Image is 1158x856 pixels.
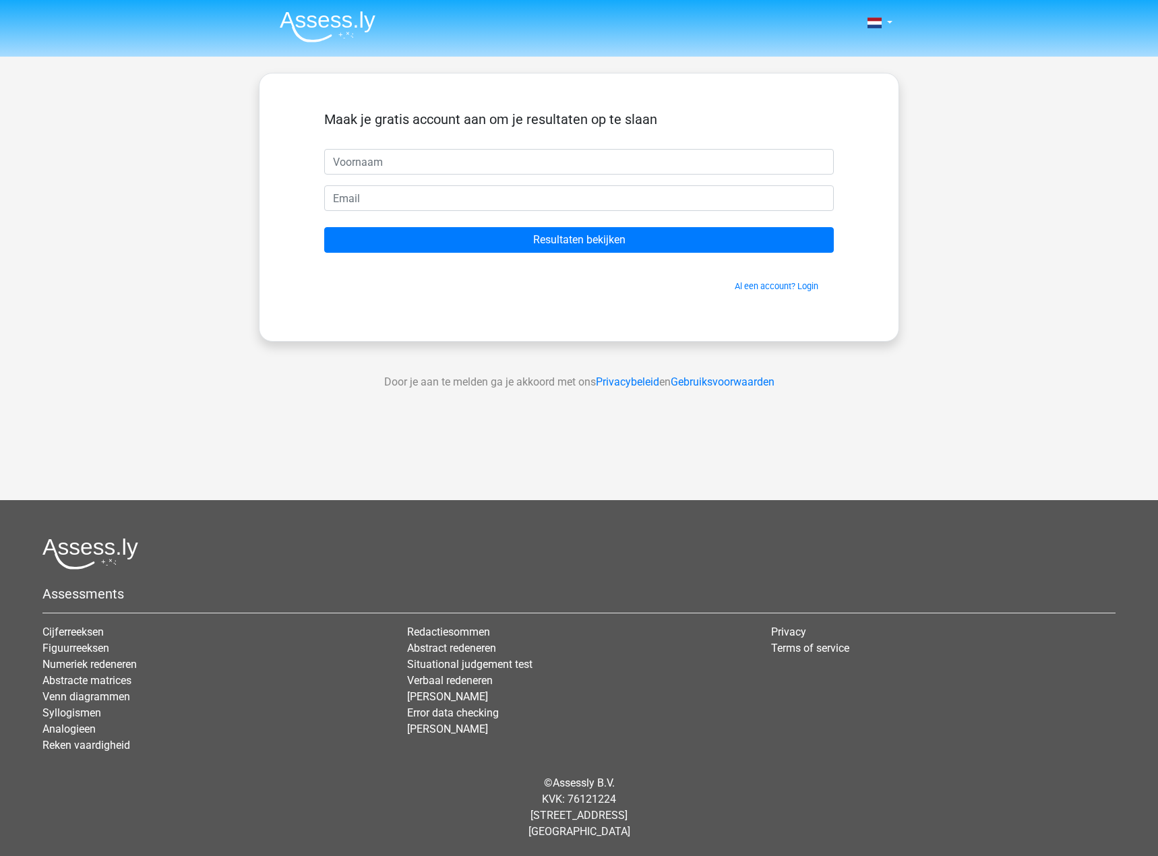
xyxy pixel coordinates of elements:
[42,723,96,735] a: Analogieen
[407,625,490,638] a: Redactiesommen
[42,586,1116,602] h5: Assessments
[42,642,109,654] a: Figuurreeksen
[407,642,496,654] a: Abstract redeneren
[324,185,834,211] input: Email
[42,674,131,687] a: Abstracte matrices
[324,111,834,127] h5: Maak je gratis account aan om je resultaten op te slaan
[42,690,130,703] a: Venn diagrammen
[32,764,1126,851] div: © KVK: 76121224 [STREET_ADDRESS] [GEOGRAPHIC_DATA]
[771,642,849,654] a: Terms of service
[735,281,818,291] a: Al een account? Login
[596,375,659,388] a: Privacybeleid
[42,739,130,752] a: Reken vaardigheid
[771,625,806,638] a: Privacy
[407,658,532,671] a: Situational judgement test
[42,538,138,570] img: Assessly logo
[42,658,137,671] a: Numeriek redeneren
[324,227,834,253] input: Resultaten bekijken
[42,706,101,719] a: Syllogismen
[671,375,774,388] a: Gebruiksvoorwaarden
[42,625,104,638] a: Cijferreeksen
[407,690,488,703] a: [PERSON_NAME]
[407,674,493,687] a: Verbaal redeneren
[280,11,375,42] img: Assessly
[324,149,834,175] input: Voornaam
[407,706,499,719] a: Error data checking
[553,776,615,789] a: Assessly B.V.
[407,723,488,735] a: [PERSON_NAME]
